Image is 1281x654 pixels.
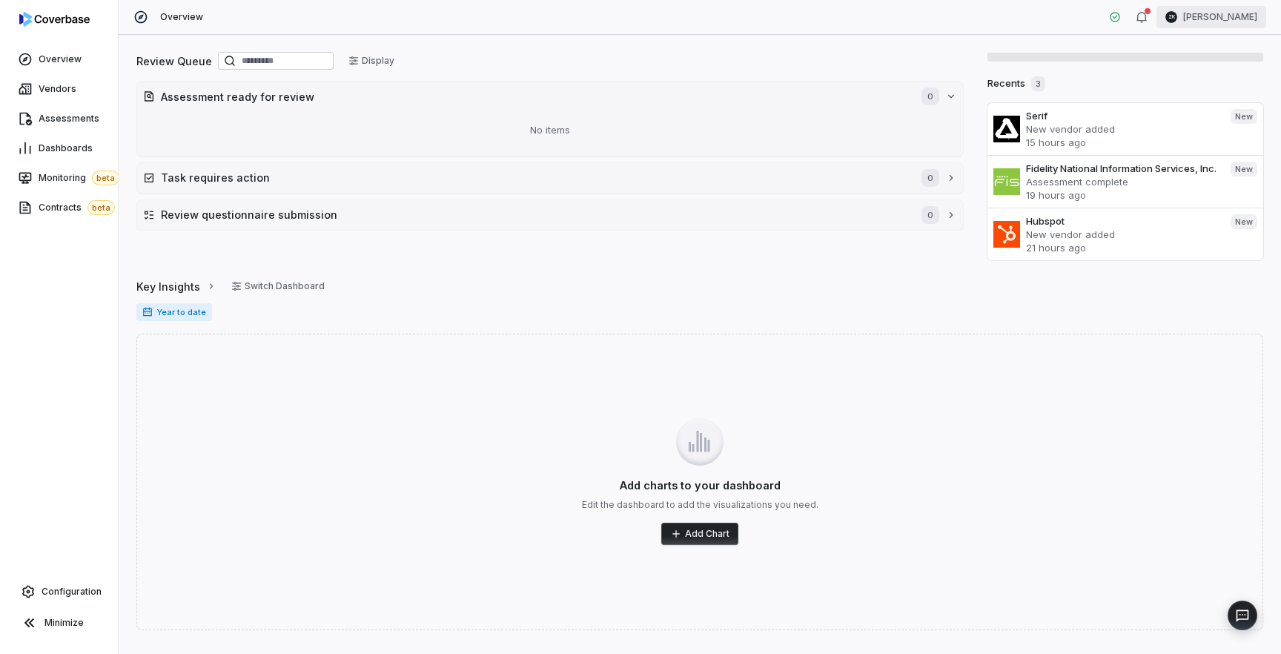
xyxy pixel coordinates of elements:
[1026,109,1219,122] h3: Serif
[42,586,102,598] span: Configuration
[39,83,76,95] span: Vendors
[1026,122,1219,136] p: New vendor added
[39,53,82,65] span: Overview
[222,275,334,297] button: Switch Dashboard
[39,171,119,185] span: Monitoring
[3,46,115,73] a: Overview
[87,200,115,215] span: beta
[137,200,963,230] button: Review questionnaire submission0
[132,271,221,302] button: Key Insights
[136,271,216,302] a: Key Insights
[161,170,907,185] h2: Task requires action
[1026,241,1219,254] p: 21 hours ago
[1031,76,1045,91] span: 3
[1026,136,1219,149] p: 15 hours ago
[3,194,115,221] a: Contractsbeta
[340,50,403,72] button: Display
[39,142,93,154] span: Dashboards
[1231,214,1257,229] span: New
[1026,175,1219,188] p: Assessment complete
[987,208,1263,260] a: HubspotNew vendor added21 hours agoNew
[1026,188,1219,202] p: 19 hours ago
[6,608,112,638] button: Minimize
[987,76,1045,91] h2: Recents
[987,103,1263,155] a: SerifNew vendor added15 hours agoNew
[19,12,90,27] img: logo-D7KZi-bG.svg
[136,303,212,321] span: Year to date
[136,279,200,294] span: Key Insights
[921,87,939,105] span: 0
[160,11,203,23] span: Overview
[143,111,957,150] div: No items
[161,89,907,105] h2: Assessment ready for review
[44,617,84,629] span: Minimize
[3,165,115,191] a: Monitoringbeta
[136,53,212,69] h2: Review Queue
[1165,11,1177,23] span: ZK
[620,478,781,493] h3: Add charts to your dashboard
[161,207,907,222] h2: Review questionnaire submission
[987,155,1263,208] a: Fidelity National Information Services, Inc.Assessment complete19 hours agoNew
[137,163,963,193] button: Task requires action0
[1026,214,1219,228] h3: Hubspot
[921,169,939,187] span: 0
[3,76,115,102] a: Vendors
[921,206,939,224] span: 0
[1156,6,1266,28] button: ZK[PERSON_NAME]
[3,105,115,132] a: Assessments
[1026,228,1219,241] p: New vendor added
[1231,109,1257,124] span: New
[39,113,99,125] span: Assessments
[1183,11,1257,23] span: [PERSON_NAME]
[6,578,112,605] a: Configuration
[3,135,115,162] a: Dashboards
[92,171,119,185] span: beta
[661,523,738,545] button: Add Chart
[1026,162,1219,175] h3: Fidelity National Information Services, Inc.
[1231,162,1257,176] span: New
[137,82,963,111] button: Assessment ready for review0
[582,499,818,511] p: Edit the dashboard to add the visualizations you need.
[142,307,153,317] svg: Date range for report
[39,200,115,215] span: Contracts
